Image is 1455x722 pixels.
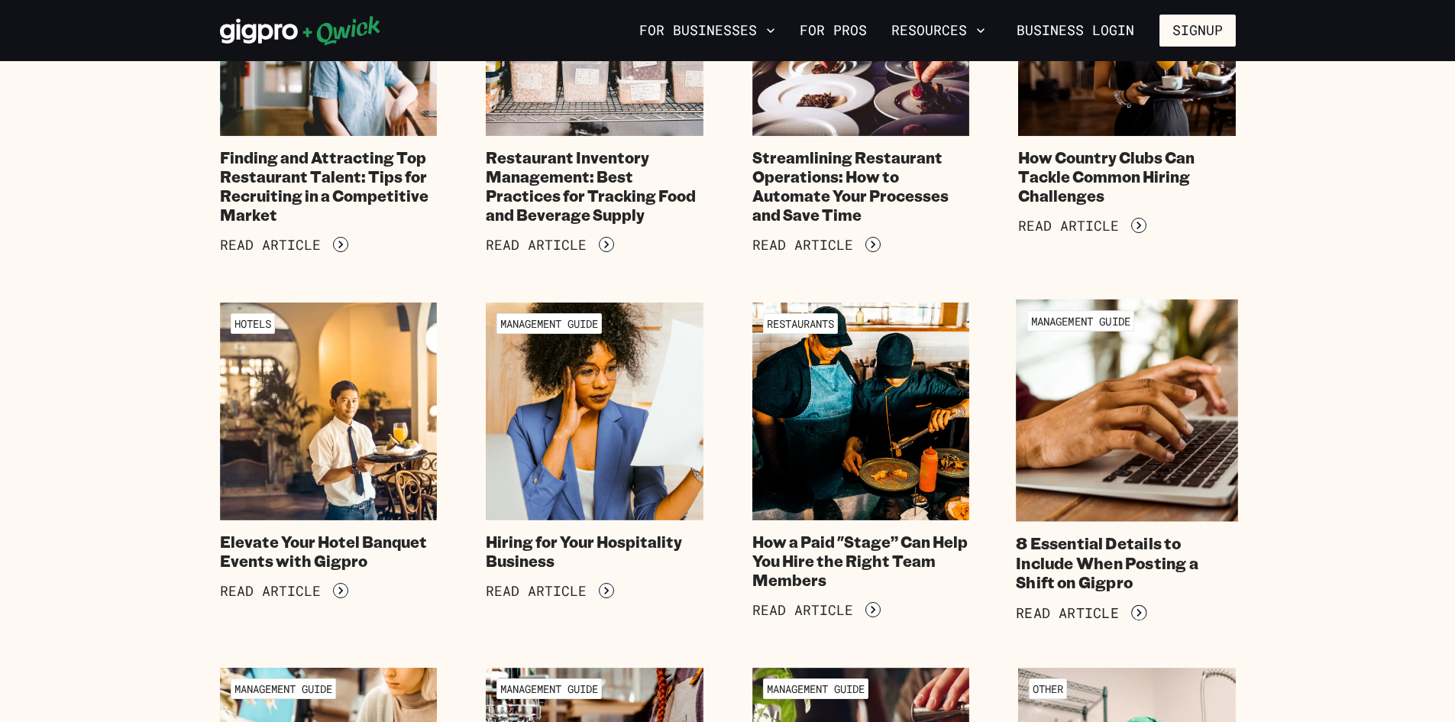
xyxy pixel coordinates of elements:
span: Read Article [220,237,321,254]
iframe: Netlify Drawer [430,685,1026,722]
span: Hotels [231,313,275,334]
button: Signup [1159,15,1236,47]
a: HotelsElevate Your Hotel Banquet Events with GigproRead Article [220,303,438,618]
img: How Gigpro removes hiring traditional barriers and helps you find the best candidates for your ho... [486,303,703,520]
h4: Restaurant Inventory Management: Best Practices for Tracking Food and Beverage Supply [486,148,703,225]
span: Management Guide [763,678,868,699]
img: Banquet serving passing drinks during service. [220,303,438,520]
span: Read Article [752,602,853,619]
a: Business Login [1004,15,1147,47]
h4: How a Paid "Stage” Can Help You Hire the Right Team Members [752,533,970,590]
span: Management Guide [231,678,336,699]
h4: Streamlining Restaurant Operations: How to Automate Your Processes and Save Time [752,148,970,225]
h4: Hiring for Your Hospitality Business [486,533,703,571]
img: Looking to hire the right person for your next hospitality role? Try a paid stage interview and m... [752,303,970,520]
span: Read Article [486,237,587,254]
button: Resources [885,18,991,44]
img: Manager posting a shift on Gigpro and inputting Gig Details [1016,299,1237,521]
h4: Finding and Attracting Top Restaurant Talent: Tips for Recruiting in a Competitive Market [220,148,438,225]
span: Management Guide [496,313,602,334]
h4: How Country Clubs Can Tackle Common Hiring Challenges [1018,148,1236,206]
a: Management Guide8 Essential Details to Include When Posting a Shift on GigproRead Article [1016,299,1237,622]
span: Restaurants [763,313,838,334]
span: Management Guide [1027,310,1134,332]
a: Management GuideHiring for Your Hospitality BusinessRead Article [486,303,703,618]
span: Read Article [220,583,321,600]
span: Read Article [1016,604,1119,621]
button: For Businesses [633,18,781,44]
span: Management Guide [496,678,602,699]
a: For Pros [794,18,873,44]
a: RestaurantsHow a Paid "Stage” Can Help You Hire the Right Team MembersRead Article [752,303,970,618]
span: Read Article [486,583,587,600]
span: Other [1029,678,1067,699]
span: Read Article [1018,218,1119,235]
span: Read Article [752,237,853,254]
h4: Elevate Your Hotel Banquet Events with Gigpro [220,533,438,571]
h4: 8 Essential Details to Include When Posting a Shift on Gigpro [1016,534,1237,593]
